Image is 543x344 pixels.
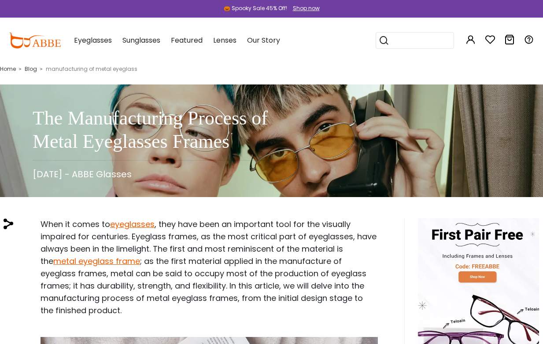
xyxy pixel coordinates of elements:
[19,66,22,72] i: >
[418,285,539,295] a: free eyeglasses
[40,66,43,72] i: >
[33,107,304,154] h1: The Manufacturing Process of Metal Eyeglasses Frames
[171,35,203,45] span: Featured
[224,4,287,12] div: 🎃 Spooky Sale 45% Off!
[46,65,137,73] span: manufacturing of metal eyeglass
[110,219,155,230] a: eyeglasses
[247,35,280,45] span: Our Story
[25,65,37,73] a: Blog
[41,218,378,317] p: When it comes to , they have been an important tool for the visually impaired for centuries. Eyeg...
[9,33,61,48] img: abbeglasses.com
[33,168,304,181] p: [DATE] - ABBE Glasses
[74,35,112,45] span: Eyeglasses
[53,256,140,267] a: metal eyeglass frame
[213,35,236,45] span: Lenses
[288,4,320,12] a: Shop now
[293,4,320,12] div: Shop now
[122,35,160,45] span: Sunglasses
